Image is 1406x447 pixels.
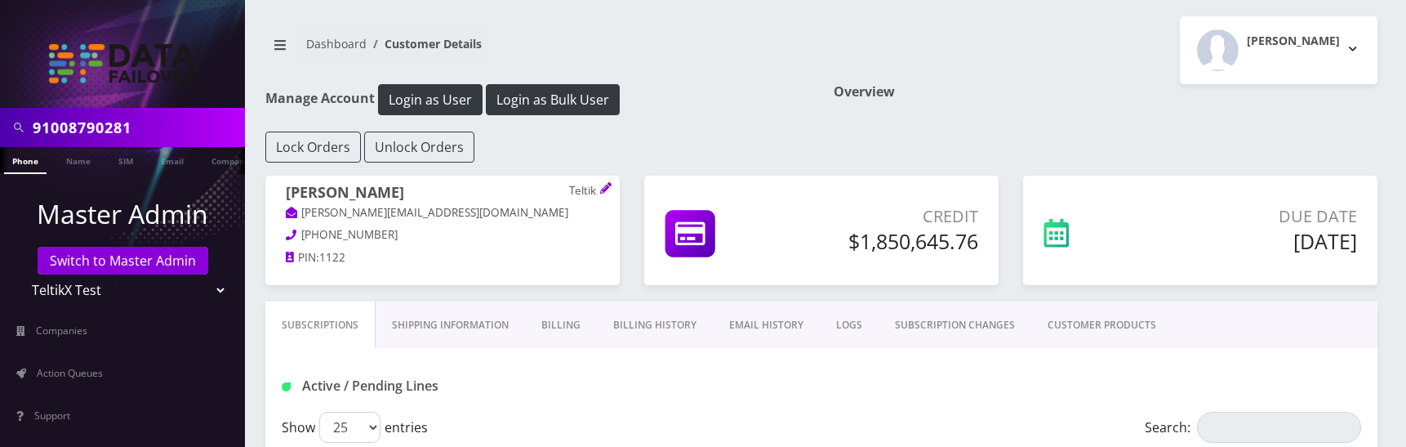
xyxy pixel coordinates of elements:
span: [PHONE_NUMBER] [301,227,398,242]
a: EMAIL HISTORY [713,302,820,349]
a: Phone [4,147,47,174]
h2: [PERSON_NAME] [1247,34,1340,48]
h5: [DATE] [1156,229,1357,253]
p: Due Date [1156,204,1357,229]
img: Active / Pending Lines [282,382,291,391]
li: Customer Details [367,35,482,52]
a: SUBSCRIPTION CHANGES [879,302,1031,349]
a: CUSTOMER PRODUCTS [1031,302,1172,349]
input: Search in Company [33,112,241,143]
a: Dashboard [306,36,367,51]
span: Action Queues [37,366,103,380]
a: Login as Bulk User [486,89,620,107]
p: Teltik [569,184,599,199]
a: [PERSON_NAME][EMAIL_ADDRESS][DOMAIN_NAME] [286,205,568,221]
button: Login as User [378,84,483,115]
h1: Active / Pending Lines [282,378,625,394]
p: Credit [805,204,977,229]
a: PIN: [286,250,319,266]
a: SIM [110,147,141,172]
label: Show entries [282,412,428,443]
a: Name [58,147,99,172]
img: TeltikX Test [49,44,196,83]
button: Login as Bulk User [486,84,620,115]
a: Switch to Master Admin [38,247,208,275]
button: [PERSON_NAME] [1180,16,1377,84]
span: 1122 [319,250,345,265]
h1: Overview [834,84,1377,100]
input: Search: [1197,412,1361,443]
h5: $1,850,645.76 [805,229,977,253]
a: Shipping Information [376,302,525,349]
a: LOGS [820,302,879,349]
button: Lock Orders [265,132,361,163]
a: Billing [525,302,597,349]
a: Subscriptions [265,302,376,349]
nav: breadcrumb [265,27,809,74]
span: Companies [36,324,87,337]
h1: Manage Account [265,84,809,115]
label: Search: [1145,412,1361,443]
h1: [PERSON_NAME] [286,184,599,204]
a: Billing History [597,302,713,349]
span: Support [34,409,70,422]
a: Email [153,147,192,172]
select: Showentries [319,412,380,443]
a: Company [203,147,258,172]
button: Unlock Orders [364,132,474,163]
a: Login as User [375,89,486,107]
